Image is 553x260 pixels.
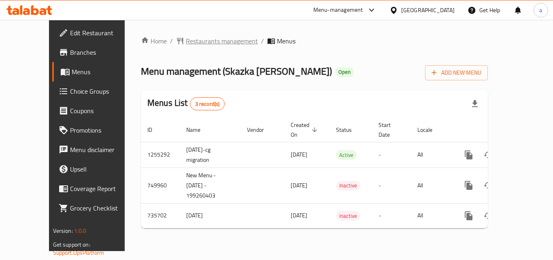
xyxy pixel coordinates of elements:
[432,68,481,78] span: Add New Menu
[277,36,296,46] span: Menus
[417,125,443,135] span: Locale
[190,100,225,108] span: 3 record(s)
[372,203,411,228] td: -
[479,176,498,195] button: Change Status
[53,247,104,258] a: Support.OpsPlatform
[335,69,354,75] span: Open
[52,62,141,82] a: Menus
[70,184,135,193] span: Coverage Report
[70,47,135,57] span: Branches
[52,120,141,140] a: Promotions
[52,23,141,43] a: Edit Restaurant
[180,142,240,168] td: [DATE]-cg migration
[411,142,453,168] td: All
[465,94,485,114] div: Export file
[291,120,320,140] span: Created On
[70,28,135,38] span: Edit Restaurant
[170,36,173,46] li: /
[411,203,453,228] td: All
[52,198,141,218] a: Grocery Checklist
[176,36,258,46] a: Restaurants management
[186,36,258,46] span: Restaurants management
[459,145,479,165] button: more
[52,140,141,159] a: Menu disclaimer
[459,176,479,195] button: more
[52,43,141,62] a: Branches
[291,210,307,221] span: [DATE]
[379,120,401,140] span: Start Date
[70,125,135,135] span: Promotions
[180,168,240,203] td: New Menu - [DATE] - 199260403
[335,67,354,77] div: Open
[479,145,498,165] button: Change Status
[72,67,135,77] span: Menus
[411,168,453,203] td: All
[372,142,411,168] td: -
[336,150,357,160] span: Active
[52,82,141,101] a: Choice Groups
[141,142,180,168] td: 1255292
[147,97,225,110] h2: Menus List
[291,149,307,160] span: [DATE]
[52,159,141,179] a: Upsell
[401,6,455,15] div: [GEOGRAPHIC_DATA]
[70,145,135,155] span: Menu disclaimer
[70,164,135,174] span: Upsell
[313,5,363,15] div: Menu-management
[247,125,274,135] span: Vendor
[53,239,90,250] span: Get support on:
[336,125,362,135] span: Status
[74,226,87,236] span: 1.0.0
[141,168,180,203] td: 749960
[372,168,411,203] td: -
[479,206,498,226] button: Change Status
[459,206,479,226] button: more
[141,118,543,228] table: enhanced table
[336,181,360,190] span: Inactive
[261,36,264,46] li: /
[180,203,240,228] td: [DATE]
[52,101,141,120] a: Coupons
[141,36,488,46] nav: breadcrumb
[336,211,360,221] span: Inactive
[141,62,332,80] span: Menu management ( Skazka [PERSON_NAME] )
[291,180,307,191] span: [DATE]
[425,65,488,80] button: Add New Menu
[53,226,73,236] span: Version:
[453,118,543,142] th: Actions
[70,86,135,96] span: Choice Groups
[70,203,135,213] span: Grocery Checklist
[186,125,211,135] span: Name
[52,179,141,198] a: Coverage Report
[70,106,135,116] span: Coupons
[539,6,542,15] span: a
[141,36,167,46] a: Home
[147,125,163,135] span: ID
[141,203,180,228] td: 735702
